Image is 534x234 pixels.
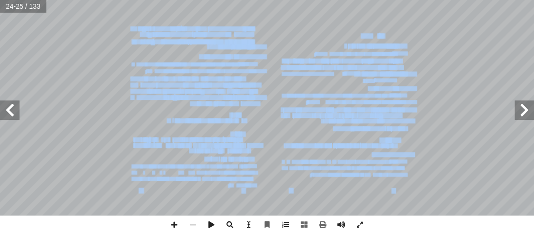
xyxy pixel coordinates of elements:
span: إشارة مرجعية [258,215,276,234]
span: حدد الأداة [239,215,258,234]
span: صوت [332,215,350,234]
span: تبديل ملء الشاشة [350,215,369,234]
span: الصفحات [295,215,313,234]
span: يبحث [221,215,239,234]
span: تكبير [165,215,184,234]
span: جدول المحتويات [276,215,295,234]
span: مطبعة [313,215,332,234]
span: التشغيل التلقائي [202,215,221,234]
span: التصغير [184,215,202,234]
